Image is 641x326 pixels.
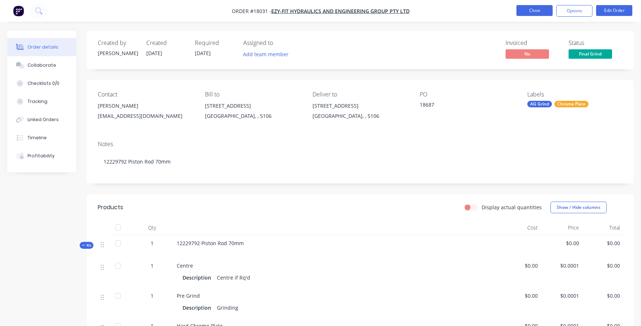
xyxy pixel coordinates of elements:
[506,40,560,46] div: Invoiced
[420,101,510,111] div: 18687
[239,49,293,59] button: Add team member
[195,50,211,57] span: [DATE]
[585,292,620,300] span: $0.00
[527,91,623,98] div: Labels
[7,111,76,129] button: Linked Orders
[544,239,579,247] span: $0.00
[205,111,301,121] div: [GEOGRAPHIC_DATA], , 5106
[130,220,174,235] div: Qty
[151,262,154,269] span: 1
[271,8,410,15] a: Ezy-Fit Hydraulics and Engineering Group Pty Ltd
[80,242,93,249] div: Kit
[205,91,301,98] div: Bill to
[550,202,607,213] button: Show / Hide columns
[183,302,214,313] div: Description
[7,92,76,111] button: Tracking
[177,262,193,269] span: Centre
[98,203,123,212] div: Products
[146,50,162,57] span: [DATE]
[7,74,76,92] button: Checklists 0/0
[527,101,552,107] div: AG Grind
[98,40,138,46] div: Created by
[98,91,193,98] div: Contact
[28,98,47,105] div: Tracking
[28,80,59,87] div: Checklists 0/0
[98,49,138,57] div: [PERSON_NAME]
[7,56,76,74] button: Collaborate
[243,49,293,59] button: Add team member
[214,302,241,313] div: Grinding
[585,239,620,247] span: $0.00
[151,239,154,247] span: 1
[544,292,579,300] span: $0.0001
[585,262,620,269] span: $0.00
[98,111,193,121] div: [EMAIL_ADDRESS][DOMAIN_NAME]
[98,150,623,173] div: 12229792 Piston Rod 70mm
[98,101,193,111] div: [PERSON_NAME]
[313,111,408,121] div: [GEOGRAPHIC_DATA], , 5106
[177,292,200,299] span: Pre Grind
[177,240,244,247] span: 12229792 Piston Rod 70mm
[313,101,408,111] div: [STREET_ADDRESS]
[503,262,538,269] span: $0.00
[151,292,154,300] span: 1
[313,101,408,124] div: [STREET_ADDRESS][GEOGRAPHIC_DATA], , 5106
[232,8,271,15] span: Order #18031 -
[506,49,549,58] span: No
[7,129,76,147] button: Timeline
[544,262,579,269] span: $0.0001
[243,40,316,46] div: Assigned to
[205,101,301,111] div: [STREET_ADDRESS]
[503,292,538,300] span: $0.00
[500,220,541,235] div: Cost
[516,5,553,16] button: Close
[420,91,515,98] div: PO
[28,135,47,141] div: Timeline
[98,101,193,124] div: [PERSON_NAME][EMAIL_ADDRESS][DOMAIN_NAME]
[7,147,76,165] button: Profitability
[569,49,612,58] span: Final Grind
[582,220,623,235] div: Total
[13,5,24,16] img: Factory
[98,141,623,148] div: Notes
[596,5,632,16] button: Edit Order
[214,272,253,283] div: Centre if Rq'd
[313,91,408,98] div: Deliver to
[28,44,58,50] div: Order details
[82,243,91,248] span: Kit
[541,220,582,235] div: Price
[146,40,186,46] div: Created
[482,203,542,211] label: Display actual quantities
[28,116,59,123] div: Linked Orders
[183,272,214,283] div: Description
[7,38,76,56] button: Order details
[554,101,588,107] div: Chrome Plate
[205,101,301,124] div: [STREET_ADDRESS][GEOGRAPHIC_DATA], , 5106
[195,40,235,46] div: Required
[28,62,56,69] div: Collaborate
[569,49,612,60] button: Final Grind
[569,40,623,46] div: Status
[28,153,55,159] div: Profitability
[556,5,592,17] button: Options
